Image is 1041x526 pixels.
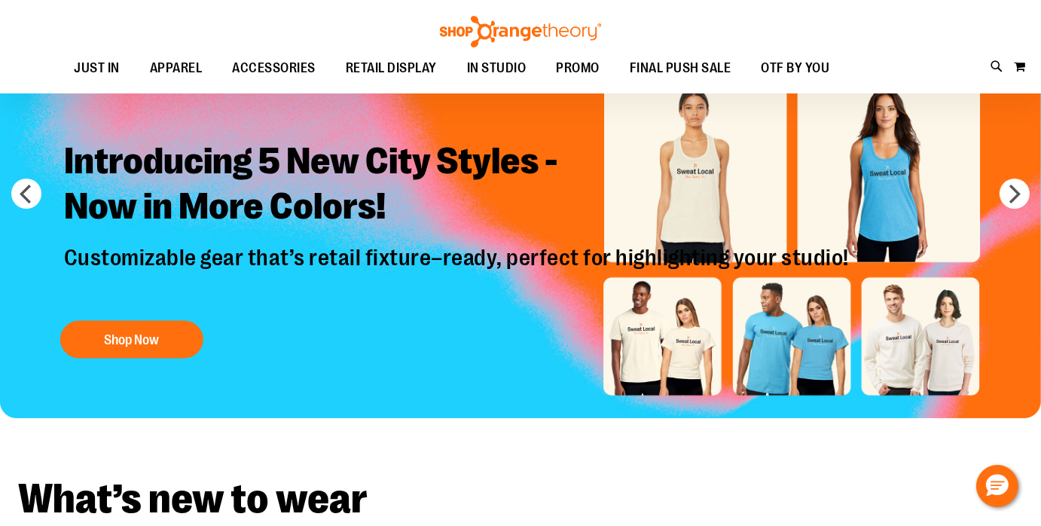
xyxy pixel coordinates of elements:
[53,244,864,305] p: Customizable gear that’s retail fixture–ready, perfect for highlighting your studio!
[615,51,746,86] a: FINAL PUSH SALE
[18,479,1023,520] h2: What’s new to wear
[135,51,218,86] a: APPAREL
[452,51,542,86] a: IN STUDIO
[1000,179,1030,209] button: next
[746,51,845,86] a: OTF BY YOU
[346,51,437,85] span: RETAIL DISPLAY
[150,51,203,85] span: APPAREL
[60,51,136,86] a: JUST IN
[557,51,600,85] span: PROMO
[542,51,615,86] a: PROMO
[630,51,731,85] span: FINAL PUSH SALE
[218,51,331,86] a: ACCESSORIES
[331,51,452,86] a: RETAIL DISPLAY
[53,127,864,244] h2: Introducing 5 New City Styles - Now in More Colors!
[75,51,121,85] span: JUST IN
[467,51,527,85] span: IN STUDIO
[438,16,603,47] img: Shop Orangetheory
[762,51,830,85] span: OTF BY YOU
[976,465,1018,507] button: Hello, have a question? Let’s chat.
[60,320,203,358] button: Shop Now
[11,179,41,209] button: prev
[233,51,316,85] span: ACCESSORIES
